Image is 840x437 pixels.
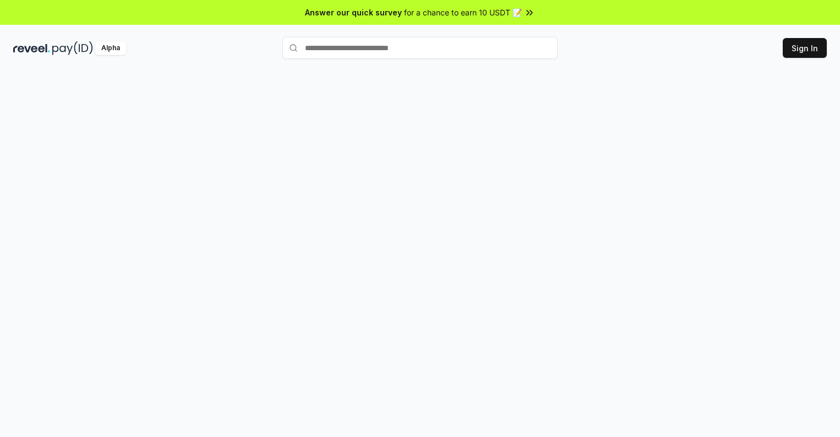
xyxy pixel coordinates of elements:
[13,41,50,55] img: reveel_dark
[305,7,402,18] span: Answer our quick survey
[404,7,522,18] span: for a chance to earn 10 USDT 📝
[783,38,827,58] button: Sign In
[52,41,93,55] img: pay_id
[95,41,126,55] div: Alpha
